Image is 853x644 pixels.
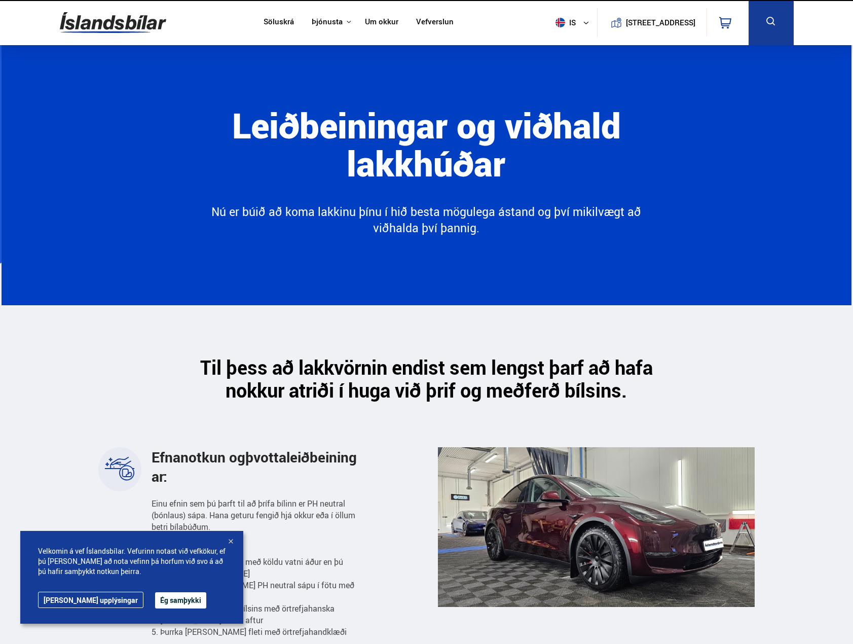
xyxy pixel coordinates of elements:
button: Þjónusta [312,17,343,27]
button: Ég samþykki [155,592,206,609]
h2: Til þess að lakkvörnin endist sem lengst þarf að hafa nokkur atriði í huga við þrif og meðferð bí... [170,356,683,402]
p: Nú er búið að koma lakkinu þínu í hið besta mögulega ástand og því mikilvægt að viðhalda því þannig. [206,204,647,236]
span: is [551,18,577,27]
a: Vefverslun [416,17,454,28]
img: J-C45_6dE1tMPh9l.png [438,447,755,607]
img: 8jzJrJhcPazwCiQI.svg [104,453,135,484]
img: G0Ugv5HjCgRt.svg [60,6,166,39]
span: Velkomin á vef Íslandsbílar. Vefurinn notast við vefkökur, ef þú [PERSON_NAME] að nota vefinn þá ... [38,546,226,577]
span: Efnanotkun og [152,447,357,486]
span: þvottaleiðbeiningar: [152,447,357,486]
a: Um okkur [365,17,398,28]
button: [STREET_ADDRESS] [630,18,692,27]
a: [STREET_ADDRESS] [603,8,701,37]
img: svg+xml;base64,PHN2ZyB4bWxucz0iaHR0cDovL3d3dy53My5vcmcvMjAwMC9zdmciIHdpZHRoPSI1MTIiIGhlaWdodD0iNT... [555,18,565,27]
button: is [551,8,597,38]
a: [PERSON_NAME] upplýsingar [38,592,143,608]
h1: Leiðbeiningar og viðhald lakkhúðar [151,106,701,204]
a: Söluskrá [264,17,294,28]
